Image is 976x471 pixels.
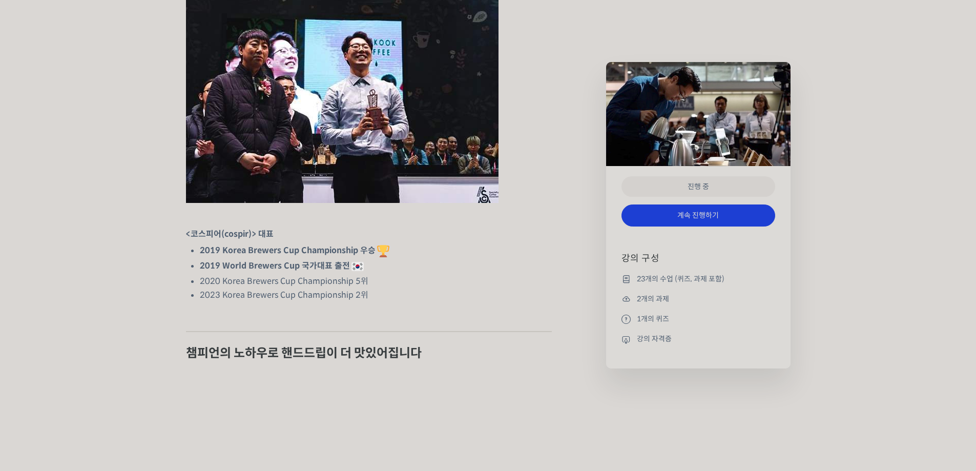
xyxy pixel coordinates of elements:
[3,325,68,351] a: 홈
[200,260,365,271] strong: 2019 World Brewers Cup 국가대표 출전
[621,204,775,227] a: 계속 진행하기
[186,229,274,239] strong: <코스피어(cospir)> 대표
[94,341,106,349] span: 대화
[32,340,38,349] span: 홈
[621,333,775,345] li: 강의 자격증
[186,345,422,361] strong: 챔피언의 노하우로 핸드드립이 더 맛있어집니다
[621,176,775,197] div: 진행 중
[621,293,775,305] li: 2개의 과제
[132,325,197,351] a: 설정
[68,325,132,351] a: 대화
[621,273,775,285] li: 23개의 수업 (퀴즈, 과제 포함)
[621,252,775,273] h4: 강의 구성
[351,260,364,273] img: 🇰🇷
[200,288,552,302] li: 2023 Korea Brewers Cup Championship 2위
[158,340,171,349] span: 설정
[200,245,391,256] strong: 2019 Korea Brewers Cup Championship 우승
[377,245,389,257] img: 🏆
[200,274,552,288] li: 2020 Korea Brewers Cup Championship 5위
[621,313,775,325] li: 1개의 퀴즈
